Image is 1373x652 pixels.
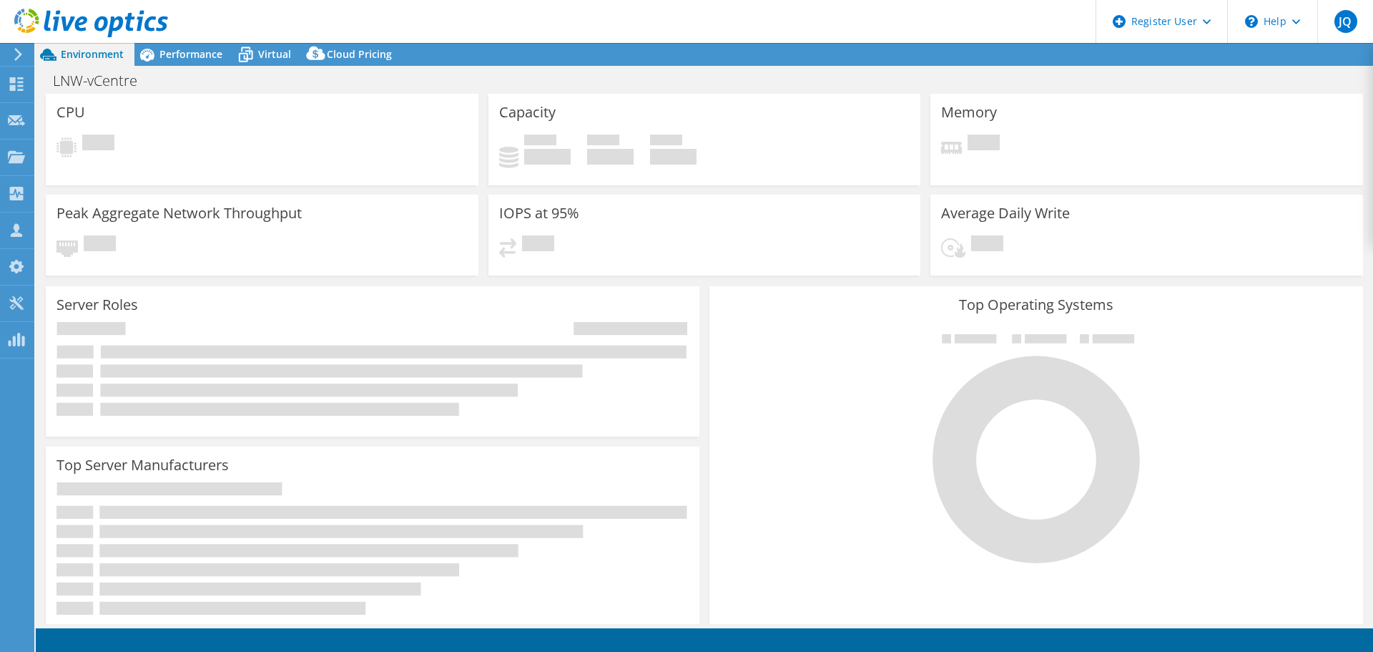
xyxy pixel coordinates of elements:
[971,235,1003,255] span: Pending
[56,205,302,221] h3: Peak Aggregate Network Throughput
[524,135,556,149] span: Used
[587,135,619,149] span: Free
[327,47,392,61] span: Cloud Pricing
[499,205,579,221] h3: IOPS at 95%
[258,47,291,61] span: Virtual
[941,104,997,120] h3: Memory
[1245,15,1258,28] svg: \n
[84,235,116,255] span: Pending
[46,73,159,89] h1: LNW-vCentre
[587,149,634,165] h4: 0 GiB
[159,47,222,61] span: Performance
[61,47,124,61] span: Environment
[1334,10,1357,33] span: JQ
[968,135,1000,154] span: Pending
[941,205,1070,221] h3: Average Daily Write
[56,457,229,473] h3: Top Server Manufacturers
[650,135,682,149] span: Total
[56,104,85,120] h3: CPU
[650,149,697,165] h4: 0 GiB
[82,135,114,154] span: Pending
[499,104,556,120] h3: Capacity
[524,149,571,165] h4: 0 GiB
[522,235,554,255] span: Pending
[56,297,138,313] h3: Server Roles
[720,297,1352,313] h3: Top Operating Systems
